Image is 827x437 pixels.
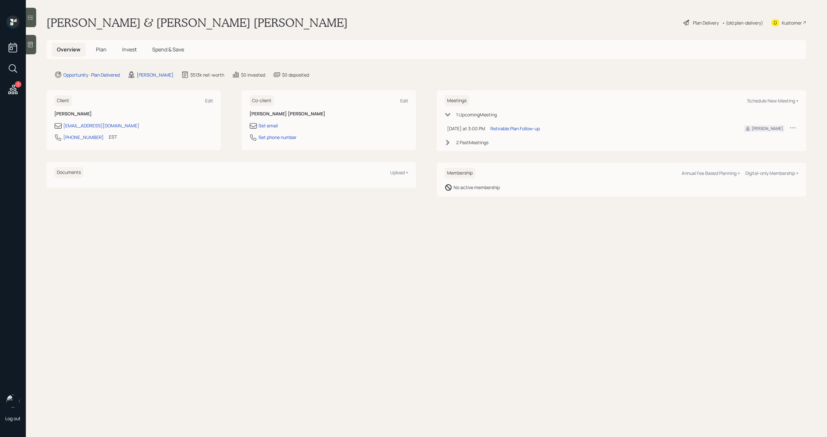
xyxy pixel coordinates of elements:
[490,125,540,132] div: Retirable Plan Follow-up
[258,134,297,141] div: Set phone number
[752,126,783,132] div: [PERSON_NAME]
[241,71,265,78] div: $0 invested
[47,16,348,30] h1: [PERSON_NAME] & [PERSON_NAME] [PERSON_NAME]
[63,122,139,129] div: [EMAIL_ADDRESS][DOMAIN_NAME]
[745,170,799,176] div: Digital-only Membership +
[57,46,80,53] span: Overview
[63,134,104,141] div: [PHONE_NUMBER]
[722,19,763,26] div: • (old plan-delivery)
[54,111,213,117] h6: [PERSON_NAME]
[447,125,485,132] div: [DATE] at 3:00 PM
[258,122,278,129] div: Set email
[693,19,719,26] div: Plan Delivery
[456,111,497,118] div: 1 Upcoming Meeting
[109,133,117,140] div: EST
[15,81,21,88] div: 7
[782,19,802,26] div: Kustomer
[249,95,274,106] h6: Co-client
[152,46,184,53] span: Spend & Save
[6,395,19,408] img: michael-russo-headshot.png
[190,71,224,78] div: $513k net-worth
[54,95,72,106] h6: Client
[282,71,309,78] div: $0 deposited
[137,71,173,78] div: [PERSON_NAME]
[747,98,799,104] div: Schedule New Meeting +
[682,170,740,176] div: Annual Fee Based Planning +
[63,71,120,78] div: Opportunity · Plan Delivered
[205,98,213,104] div: Edit
[445,95,469,106] h6: Meetings
[122,46,137,53] span: Invest
[400,98,408,104] div: Edit
[96,46,107,53] span: Plan
[456,139,488,146] div: 2 Past Meeting s
[54,167,83,178] h6: Documents
[454,184,500,191] div: No active membership
[445,168,475,178] h6: Membership
[5,415,21,421] div: Log out
[390,169,408,176] div: Upload +
[249,111,408,117] h6: [PERSON_NAME] [PERSON_NAME]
